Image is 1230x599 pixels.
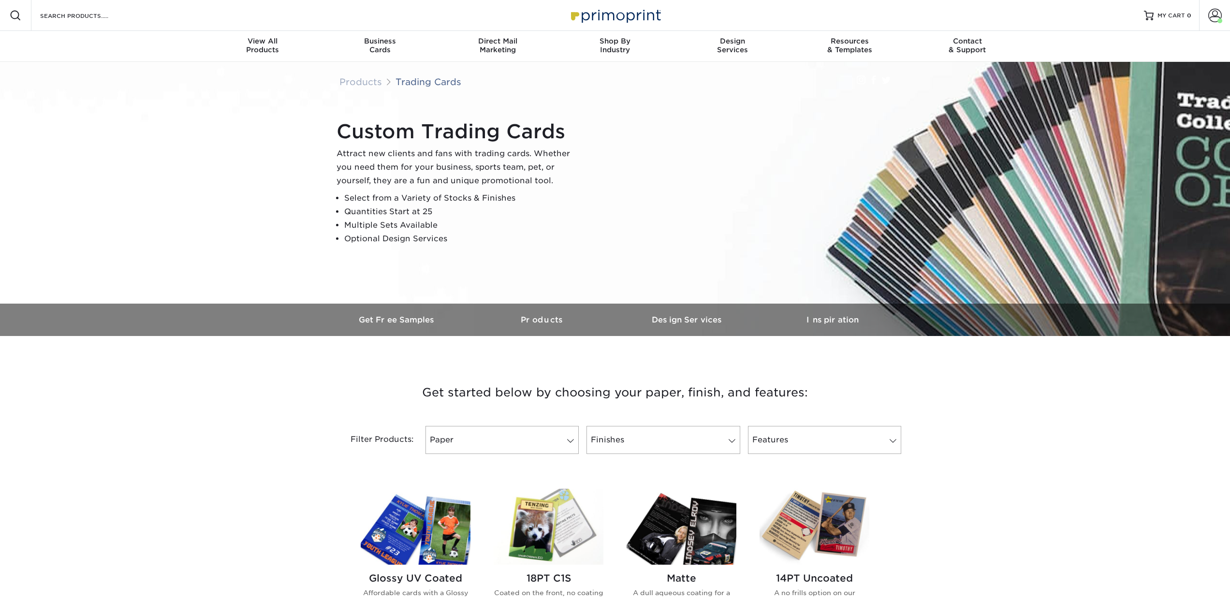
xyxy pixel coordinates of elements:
[791,37,908,45] span: Resources
[361,489,470,565] img: Glossy UV Coated Trading Cards
[908,37,1026,54] div: & Support
[615,315,760,324] h3: Design Services
[627,572,736,584] h2: Matte
[760,315,905,324] h3: Inspiration
[760,304,905,336] a: Inspiration
[425,426,579,454] a: Paper
[494,572,603,584] h2: 18PT C1S
[791,37,908,54] div: & Templates
[344,219,578,232] li: Multiple Sets Available
[204,31,322,62] a: View AllProducts
[344,191,578,205] li: Select from a Variety of Stocks & Finishes
[567,5,663,26] img: Primoprint
[1187,12,1191,19] span: 0
[674,37,791,54] div: Services
[322,37,439,45] span: Business
[337,147,578,188] p: Attract new clients and fans with trading cards. Whether you need them for your business, sports ...
[748,426,901,454] a: Features
[908,37,1026,45] span: Contact
[791,31,908,62] a: Resources& Templates
[760,572,869,584] h2: 14PT Uncoated
[470,304,615,336] a: Products
[395,76,461,87] a: Trading Cards
[322,31,439,62] a: BusinessCards
[586,426,740,454] a: Finishes
[470,315,615,324] h3: Products
[344,232,578,246] li: Optional Design Services
[204,37,322,45] span: View All
[39,10,133,21] input: SEARCH PRODUCTS.....
[556,37,674,54] div: Industry
[674,31,791,62] a: DesignServices
[760,489,869,565] img: 14PT Uncoated Trading Cards
[439,31,556,62] a: Direct MailMarketing
[627,489,736,565] img: Matte Trading Cards
[325,304,470,336] a: Get Free Samples
[439,37,556,45] span: Direct Mail
[361,572,470,584] h2: Glossy UV Coated
[339,76,382,87] a: Products
[1157,12,1185,20] span: MY CART
[494,489,603,565] img: 18PT C1S Trading Cards
[615,304,760,336] a: Design Services
[332,371,898,414] h3: Get started below by choosing your paper, finish, and features:
[344,205,578,219] li: Quantities Start at 25
[322,37,439,54] div: Cards
[674,37,791,45] span: Design
[204,37,322,54] div: Products
[337,120,578,143] h1: Custom Trading Cards
[556,31,674,62] a: Shop ByIndustry
[908,31,1026,62] a: Contact& Support
[325,426,422,454] div: Filter Products:
[556,37,674,45] span: Shop By
[325,315,470,324] h3: Get Free Samples
[439,37,556,54] div: Marketing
